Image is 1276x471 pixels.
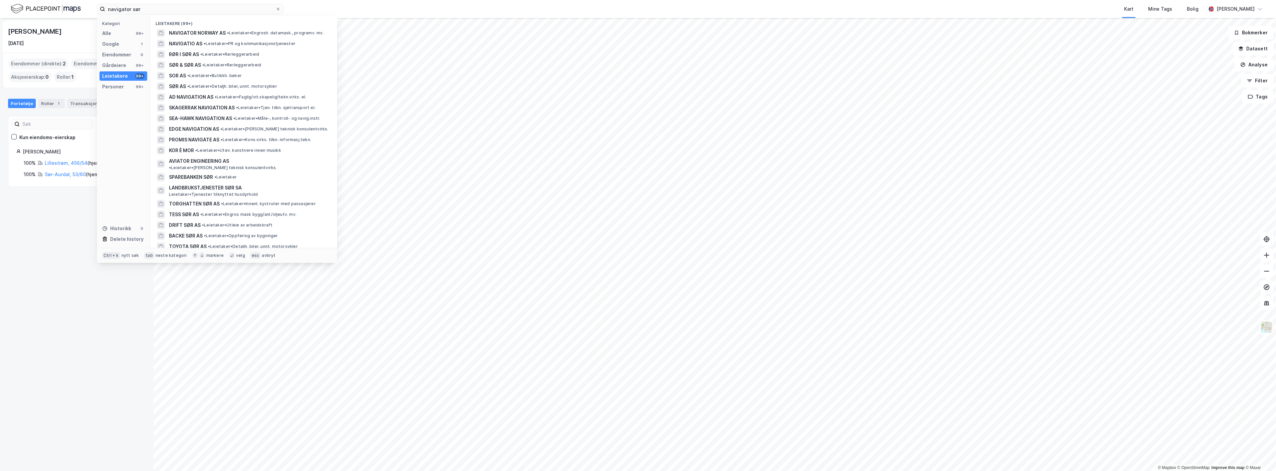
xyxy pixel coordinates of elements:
span: Leietaker • Utleie av arbeidskraft [202,222,273,228]
span: EDGE NAVIGATION AS [169,125,219,133]
iframe: Chat Widget [1243,439,1276,471]
div: [PERSON_NAME] [1217,5,1255,13]
div: [PERSON_NAME] [8,26,63,37]
div: Eiendommer [102,51,131,59]
div: Eiendommer (direkte) : [8,58,68,69]
div: Portefølje [8,99,36,108]
button: Bokmerker [1228,26,1273,39]
span: • [208,244,210,249]
span: SPAREBANKEN SØR [169,173,213,181]
button: Filter [1241,74,1273,87]
span: Leietaker • Oppføring av bygninger [204,233,278,239]
a: Sør-Aurdal, 53/60 [45,171,86,177]
span: Leietaker • Innenl. kystruter med passasjerer [221,201,316,206]
span: 0 [45,73,49,81]
span: SØR AS [169,82,186,90]
button: Tags [1242,90,1273,103]
span: • [200,52,202,57]
span: Leietaker • Kons.virks. tilkn. informasj.tekn. [221,137,311,142]
span: • [187,84,189,89]
div: 0 [139,226,145,231]
div: 99+ [135,84,145,89]
div: [PERSON_NAME] [23,148,137,156]
div: esc [250,252,261,259]
div: Historikk [102,224,131,232]
span: SKAGERRAK NAVIGATION AS [169,104,235,112]
span: Leietaker • Rørleggerarbeid [202,62,261,68]
span: TESS SØR AS [169,210,199,218]
span: Leietaker • Engros mask bygg/anl./oljeutv. mv. [200,212,296,217]
div: Transaksjoner [67,99,113,108]
div: avbryt [262,253,275,258]
span: Leietaker • Detaljh. biler, unnt. motorsykler [187,84,277,89]
div: 0 [139,52,145,57]
span: 1 [71,73,74,81]
span: • [195,148,197,153]
span: • [202,222,204,227]
div: Ctrl + k [102,252,120,259]
div: Leietakere (99+) [150,16,337,28]
div: [DATE] [8,39,24,47]
span: Leietaker • Butikkh. bøker [187,73,242,78]
span: • [204,233,206,238]
a: Lillestrøm, 456/54 [45,160,87,166]
span: SØR & SØR AS [169,61,201,69]
span: RØR I SØR AS [169,50,199,58]
span: Leietaker • Faglig/vit.skapelig/tekn.virks. el. [215,94,306,100]
span: Leietaker • PR og kommunikasjonstjenester [204,41,295,46]
div: 99+ [135,31,145,36]
span: • [200,212,202,217]
span: AD NAVIGATION AS [169,93,213,101]
input: Søk på adresse, matrikkel, gårdeiere, leietakere eller personer [105,4,275,14]
span: Leietaker • Engrosh. datamask., programv. mv. [227,30,324,36]
span: TOYOTA SØR AS [169,243,207,251]
div: 99+ [135,73,145,79]
span: • [227,30,229,35]
span: Leietaker • Detaljh. biler, unnt. motorsykler [208,244,298,249]
span: • [220,126,222,131]
div: Kun eiendoms-eierskap [19,133,75,141]
span: Leietaker • Rørleggerarbeid [200,52,259,57]
span: DRIFT SØR AS [169,221,201,229]
span: AVIATOR ENGINEERING AS [169,157,229,165]
div: Delete history [110,235,144,243]
div: tab [144,252,154,259]
span: • [214,174,216,179]
span: 2 [63,60,66,68]
span: NAVIGATOR NORWAY AS [169,29,226,37]
div: velg [236,253,245,258]
div: Kategori [102,21,147,26]
span: Leietaker • [PERSON_NAME] teknisk konsulentvirks. [220,126,329,132]
div: markere [206,253,224,258]
span: • [233,116,235,121]
span: • [236,105,238,110]
div: Eiendommer (Indirekte) : [71,58,136,69]
span: Leietaker • Tjenester tilknyttet husdyrhold [169,192,258,197]
span: Leietaker [214,174,237,180]
div: ( hjemmelshaver ) [45,159,126,167]
img: Z [1260,321,1273,334]
div: 1 [139,41,145,47]
a: OpenStreetMap [1178,465,1210,470]
div: Kontrollprogram for chat [1243,439,1276,471]
div: Mine Tags [1148,5,1172,13]
div: 100% [24,159,36,167]
span: Leietaker • Måle-, kontroll- og navig.instr. [233,116,321,121]
button: Datasett [1233,42,1273,55]
div: ( hjemmelshaver ) [45,170,125,178]
span: LANDBRUKSTJENESTER SØR SA [169,184,329,192]
a: Mapbox [1158,465,1176,470]
div: Alle [102,29,111,37]
div: Roller : [54,72,76,82]
span: SEA-HAWK NAVIGATION AS [169,114,232,122]
span: NAVIGATIO AS [169,40,202,48]
span: • [221,137,223,142]
span: SOR AS [169,72,186,80]
input: Søk [20,119,93,129]
div: Kart [1124,5,1133,13]
div: Aksjeeierskap : [8,72,51,82]
span: • [187,73,189,78]
div: Leietakere [102,72,128,80]
span: • [221,201,223,206]
div: Roller [38,99,65,108]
